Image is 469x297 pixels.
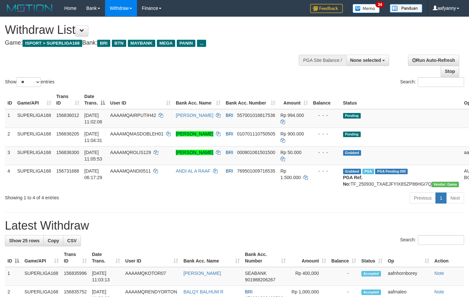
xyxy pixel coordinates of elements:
th: Amount: activate to sort column ascending [288,248,329,267]
span: Pending [343,132,361,137]
span: ISPORT > SUPERLIGA168 [23,40,82,47]
th: Game/API: activate to sort column ascending [15,91,54,109]
span: Copy 557001016817536 to clipboard [237,113,275,118]
div: - - - [313,112,338,119]
b: PGA Ref. No: [343,175,363,187]
th: Trans ID: activate to sort column ascending [54,91,82,109]
span: [DATE] 06:17:29 [84,168,102,180]
th: Date Trans.: activate to sort column ascending [89,248,123,267]
span: BRI [245,289,252,294]
a: [PERSON_NAME] [183,271,221,276]
span: Vendor URL: https://trx31.1velocity.biz [431,182,459,187]
span: PGA Pending [375,169,408,174]
div: PGA Site Balance / [299,55,346,66]
h1: Withdraw List [5,23,306,36]
td: aafnhornborey [385,267,432,286]
td: SUPERLIGA168 [22,267,61,286]
span: AAAAMQMASDOBLEH01 [110,131,163,136]
a: Show 25 rows [5,235,44,246]
td: 3 [5,146,15,165]
th: User ID: activate to sort column ascending [108,91,173,109]
span: [DATE] 11:02:08 [84,113,102,124]
td: SUPERLIGA168 [15,165,54,190]
input: Search: [418,235,464,245]
img: Button%20Memo.svg [353,4,380,13]
label: Show entries [5,77,54,87]
th: Action [432,248,464,267]
th: Bank Acc. Name: activate to sort column ascending [173,91,223,109]
button: None selected [346,55,389,66]
a: [PERSON_NAME] [176,150,213,155]
span: 34 [375,2,384,7]
th: Date Trans.: activate to sort column descending [82,91,108,109]
label: Search: [400,235,464,245]
a: Note [434,289,444,294]
a: Note [434,271,444,276]
span: Rp 1.500.000 [280,168,301,180]
span: Grabbed [343,150,361,156]
span: Accepted [361,271,381,276]
th: Bank Acc. Number: activate to sort column ascending [242,248,288,267]
div: Showing 1 to 4 of 4 entries [5,192,190,201]
a: Copy [43,235,63,246]
span: Accepted [361,290,381,295]
td: 4 [5,165,15,190]
td: Rp 400,000 [288,267,329,286]
td: 1 [5,267,22,286]
a: Next [446,192,464,204]
td: SUPERLIGA168 [15,146,54,165]
a: CSV [63,235,81,246]
a: [PERSON_NAME] [176,131,213,136]
span: Copy [48,238,59,243]
span: [DATE] 11:04:31 [84,131,102,143]
span: AAAAMQAIRPUTIH42 [110,113,156,118]
th: User ID: activate to sort column ascending [123,248,181,267]
th: Status: activate to sort column ascending [359,248,385,267]
span: Pending [343,113,361,119]
span: Rp 50.000 [280,150,302,155]
th: Amount: activate to sort column ascending [278,91,310,109]
span: BRI [226,113,233,118]
h4: Game: Bank: [5,40,306,46]
span: Copy 000801061501500 to clipboard [237,150,275,155]
span: Copy 901988206267 to clipboard [245,277,275,282]
span: SEABANK [245,271,266,276]
div: - - - [313,149,338,156]
td: [DATE] 11:03:13 [89,267,123,286]
a: Previous [410,192,436,204]
a: [PERSON_NAME] [176,113,213,118]
img: MOTION_logo.png [5,3,54,13]
td: AAAAMQKOTOR07 [123,267,181,286]
span: AAAAMQROLIS129 [110,150,151,155]
label: Search: [400,77,464,87]
th: Balance: activate to sort column ascending [329,248,359,267]
td: 156835996 [61,267,89,286]
th: Trans ID: activate to sort column ascending [61,248,89,267]
th: ID [5,91,15,109]
span: 156836300 [56,150,79,155]
td: - [329,267,359,286]
td: 1 [5,109,15,128]
span: Rp 900.000 [280,131,304,136]
span: 156836012 [56,113,79,118]
span: Marked by aafromsomean [362,169,374,174]
span: MAYBANK [128,40,155,47]
span: 156836205 [56,131,79,136]
span: AAAAMQANDI0511 [110,168,151,174]
div: - - - [313,131,338,137]
span: PANIN [177,40,195,47]
span: Show 25 rows [9,238,39,243]
span: ... [197,40,206,47]
span: CSV [67,238,77,243]
span: [DATE] 11:05:53 [84,150,102,162]
span: Rp 994.000 [280,113,304,118]
span: BRI [226,168,233,174]
td: SUPERLIGA168 [15,128,54,146]
td: SUPERLIGA168 [15,109,54,128]
span: BRI [226,131,233,136]
td: 2 [5,128,15,146]
span: Copy 010701110750505 to clipboard [237,131,275,136]
td: TF_250930_TXAEJFYIX8SZP86HGI7Q [340,165,461,190]
select: Showentries [16,77,41,87]
a: Stop [441,66,459,77]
